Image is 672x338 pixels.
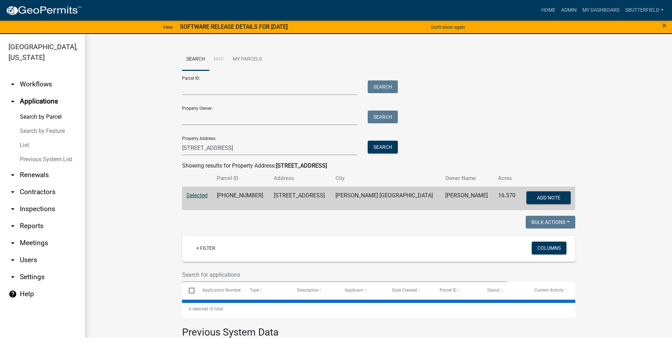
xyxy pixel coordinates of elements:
[494,187,521,210] td: 16.570
[331,170,441,187] th: City
[368,111,398,123] button: Search
[622,4,666,17] a: Sbutterfield
[538,4,558,17] a: Home
[182,300,575,318] div: 0 total
[9,273,17,281] i: arrow_drop_down
[662,21,667,30] button: Close
[9,97,17,106] i: arrow_drop_up
[9,256,17,264] i: arrow_drop_down
[182,162,575,170] div: Showing results for Property Address:
[487,288,499,293] span: Status
[196,282,243,299] datatable-header-cell: Application Number
[440,288,457,293] span: Parcel ID
[213,187,269,210] td: [PHONE_NUMBER]
[213,170,269,187] th: Parcel ID
[9,239,17,247] i: arrow_drop_down
[580,4,622,17] a: My Dashboard
[385,282,433,299] datatable-header-cell: Date Created
[9,80,17,89] i: arrow_drop_down
[428,21,468,33] button: Don't show again
[180,23,288,30] strong: SOFTWARE RELEASE DETAILS FOR [DATE]
[182,267,508,282] input: Search for applications
[537,195,560,200] span: Add Note
[270,170,331,187] th: Address
[535,288,564,293] span: Current Activity
[526,216,575,229] button: Bulk Actions
[243,282,290,299] datatable-header-cell: Type
[558,4,580,17] a: Admin
[345,288,363,293] span: Applicant
[480,282,528,299] datatable-header-cell: Status
[331,187,441,210] td: [PERSON_NAME] [GEOGRAPHIC_DATA]
[9,205,17,213] i: arrow_drop_down
[189,306,211,311] span: 0 selected /
[9,171,17,179] i: arrow_drop_down
[338,282,385,299] datatable-header-cell: Applicant
[182,48,209,71] a: Search
[441,187,494,210] td: [PERSON_NAME]
[191,242,221,254] a: + Filter
[9,188,17,196] i: arrow_drop_down
[368,80,398,93] button: Search
[662,21,667,30] span: ×
[433,282,480,299] datatable-header-cell: Parcel ID
[186,192,208,199] a: Selected
[297,288,319,293] span: Description
[528,282,575,299] datatable-header-cell: Current Activity
[202,288,241,293] span: Application Number
[392,288,417,293] span: Date Created
[441,170,494,187] th: Owner Name
[250,288,259,293] span: Type
[290,282,338,299] datatable-header-cell: Description
[182,282,196,299] datatable-header-cell: Select
[9,222,17,230] i: arrow_drop_down
[276,162,327,169] strong: [STREET_ADDRESS]
[160,21,176,33] a: View
[532,242,566,254] button: Columns
[228,48,266,71] a: My Parcels
[368,141,398,153] button: Search
[270,187,331,210] td: [STREET_ADDRESS]
[494,170,521,187] th: Acres
[526,191,571,204] button: Add Note
[9,290,17,298] i: help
